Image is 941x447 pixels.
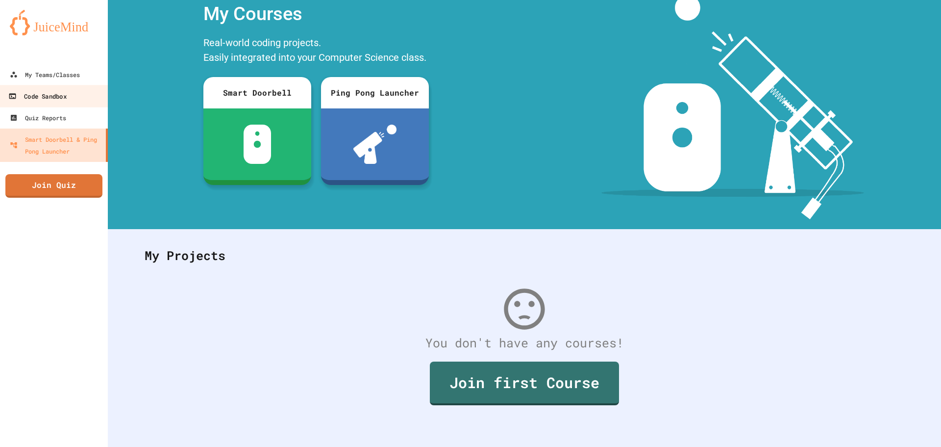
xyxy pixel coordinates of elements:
[135,237,914,275] div: My Projects
[321,77,429,108] div: Ping Pong Launcher
[244,125,272,164] img: sdb-white.svg
[5,174,102,198] a: Join Quiz
[8,90,66,103] div: Code Sandbox
[10,112,66,124] div: Quiz Reports
[430,362,619,405] a: Join first Course
[10,69,80,80] div: My Teams/Classes
[10,133,102,157] div: Smart Doorbell & Ping Pong Launcher
[353,125,397,164] img: ppl-with-ball.png
[135,334,914,352] div: You don't have any courses!
[203,77,311,108] div: Smart Doorbell
[198,33,434,70] div: Real-world coding projects. Easily integrated into your Computer Science class.
[10,10,98,35] img: logo-orange.svg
